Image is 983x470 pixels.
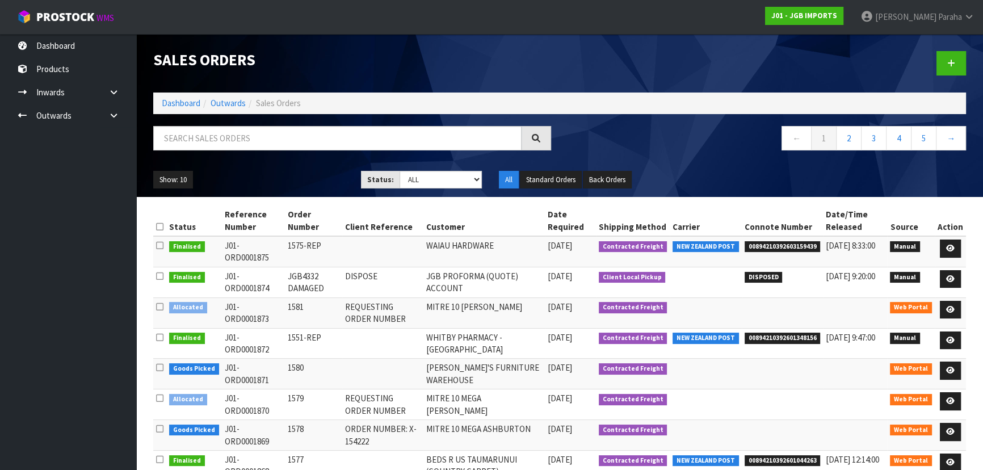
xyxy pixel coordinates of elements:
[890,302,932,313] span: Web Portal
[17,10,31,24] img: cube-alt.png
[169,241,205,253] span: Finalised
[520,171,582,189] button: Standard Orders
[423,297,544,328] td: MITRE 10 [PERSON_NAME]
[423,267,544,297] td: JGB PROFORMA (QUOTE) ACCOUNT
[599,302,667,313] span: Contracted Freight
[745,333,821,344] span: 00894210392601348156
[153,126,522,150] input: Search sales orders
[890,241,920,253] span: Manual
[875,11,936,22] span: [PERSON_NAME]
[745,272,783,283] span: DISPOSED
[890,272,920,283] span: Manual
[211,98,246,108] a: Outwards
[826,454,879,465] span: [DATE] 12:14:00
[169,363,219,375] span: Goods Picked
[890,333,920,344] span: Manual
[890,363,932,375] span: Web Portal
[256,98,301,108] span: Sales Orders
[568,126,966,154] nav: Page navigation
[670,205,742,236] th: Carrier
[222,267,285,297] td: J01-ORD0001874
[499,171,519,189] button: All
[890,425,932,436] span: Web Portal
[890,394,932,405] span: Web Portal
[548,454,572,465] span: [DATE]
[367,175,394,184] strong: Status:
[36,10,94,24] span: ProStock
[548,332,572,343] span: [DATE]
[886,126,911,150] a: 4
[936,126,966,150] a: →
[153,171,193,189] button: Show: 10
[423,389,544,420] td: MITRE 10 MEGA [PERSON_NAME]
[423,359,544,389] td: [PERSON_NAME]'S FURNITURE WAREHOUSE
[169,394,207,405] span: Allocated
[811,126,837,150] a: 1
[342,267,423,297] td: DISPOSE
[153,51,551,68] h1: Sales Orders
[285,297,342,328] td: 1581
[169,455,205,467] span: Finalised
[548,301,572,312] span: [DATE]
[765,7,843,25] a: J01 - JGB IMPORTS
[771,11,837,20] strong: J01 - JGB IMPORTS
[826,240,875,251] span: [DATE] 8:33:00
[166,205,222,236] th: Status
[596,205,670,236] th: Shipping Method
[823,205,887,236] th: Date/Time Released
[548,240,572,251] span: [DATE]
[583,171,632,189] button: Back Orders
[548,362,572,373] span: [DATE]
[423,420,544,451] td: MITRE 10 MEGA ASHBURTON
[285,420,342,451] td: 1578
[285,328,342,359] td: 1551-REP
[599,455,667,467] span: Contracted Freight
[861,126,887,150] a: 3
[548,271,572,282] span: [DATE]
[342,297,423,328] td: REQUESTING ORDER NUMBER
[887,205,935,236] th: Source
[890,455,932,467] span: Web Portal
[673,333,739,344] span: NEW ZEALAND POST
[423,205,544,236] th: Customer
[222,389,285,420] td: J01-ORD0001870
[599,272,666,283] span: Client Local Pickup
[548,393,572,404] span: [DATE]
[169,425,219,436] span: Goods Picked
[599,425,667,436] span: Contracted Freight
[782,126,812,150] a: ←
[285,236,342,267] td: 1575-REP
[545,205,596,236] th: Date Required
[826,332,875,343] span: [DATE] 9:47:00
[826,271,875,282] span: [DATE] 9:20:00
[742,205,824,236] th: Connote Number
[911,126,936,150] a: 5
[745,455,821,467] span: 00894210392601044263
[423,328,544,359] td: WHITBY PHARMACY - [GEOGRAPHIC_DATA]
[935,205,966,236] th: Action
[599,333,667,344] span: Contracted Freight
[169,333,205,344] span: Finalised
[285,267,342,297] td: JGB4332 DAMAGED
[745,241,821,253] span: 00894210392603159439
[222,236,285,267] td: J01-ORD0001875
[285,389,342,420] td: 1579
[599,241,667,253] span: Contracted Freight
[222,297,285,328] td: J01-ORD0001873
[673,241,739,253] span: NEW ZEALAND POST
[423,236,544,267] td: WAIAU HARDWARE
[222,328,285,359] td: J01-ORD0001872
[342,420,423,451] td: ORDER NUMBER: X-154222
[673,455,739,467] span: NEW ZEALAND POST
[222,420,285,451] td: J01-ORD0001869
[169,272,205,283] span: Finalised
[222,205,285,236] th: Reference Number
[169,302,207,313] span: Allocated
[96,12,114,23] small: WMS
[222,359,285,389] td: J01-ORD0001871
[599,394,667,405] span: Contracted Freight
[285,205,342,236] th: Order Number
[342,205,423,236] th: Client Reference
[285,359,342,389] td: 1580
[548,423,572,434] span: [DATE]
